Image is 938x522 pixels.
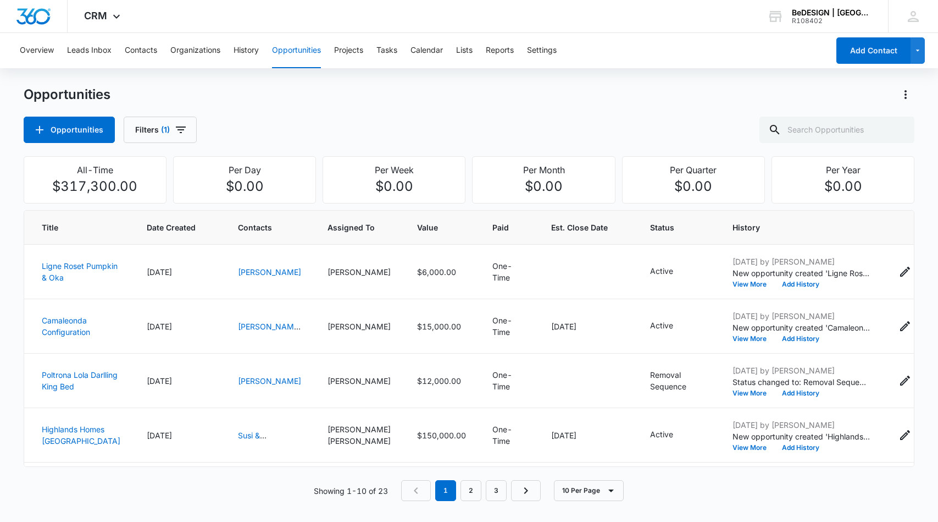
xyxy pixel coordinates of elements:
p: Per Day [180,163,309,177]
button: Add History [774,444,827,451]
button: Tasks [376,33,397,68]
button: Add History [774,281,827,288]
td: One-Time [479,463,538,517]
td: One-Time [479,408,538,463]
div: - - Select to Edit Field [650,428,693,442]
td: One-Time [479,245,538,299]
span: $6,000.00 [417,267,456,277]
button: Calendar [410,33,443,68]
button: Opportunities [24,117,115,143]
p: [DATE] by [PERSON_NAME] [732,310,870,322]
button: Actions [914,426,931,444]
button: Contacts [125,33,157,68]
p: [DATE] by [PERSON_NAME] [732,365,870,376]
button: View More [732,444,774,451]
td: One-Time [479,354,538,408]
span: Value [417,222,450,233]
button: Actions [897,86,914,103]
p: Per Quarter [629,163,758,177]
div: - - Select to Edit Field [650,369,706,392]
a: Ligne Roset Pumpkin & Oka [42,261,118,282]
p: Active [650,265,673,277]
button: Reports [486,33,514,68]
p: $0.00 [330,177,458,196]
a: Camaleonda Configuration [42,316,90,337]
div: [PERSON_NAME] [328,424,391,435]
p: [DATE] by [PERSON_NAME] [732,256,870,267]
p: $0.00 [779,177,907,196]
span: Contacts [238,222,301,233]
button: Organizations [170,33,220,68]
div: [PERSON_NAME] [328,375,391,387]
button: Edit Opportunity [896,263,914,281]
a: Page 3 [486,480,507,501]
button: Edit Opportunity [896,372,914,389]
button: Settings [527,33,557,68]
em: 1 [435,480,456,501]
a: [PERSON_NAME] [238,376,301,386]
button: Actions [914,372,931,389]
p: $0.00 [479,177,608,196]
button: Overview [20,33,54,68]
span: (1) [161,126,170,134]
button: History [234,33,259,68]
div: - - Select to Edit Field [650,265,693,278]
nav: Pagination [401,480,541,501]
div: [PERSON_NAME] [328,266,391,278]
button: 10 Per Page [554,480,624,501]
button: Add History [774,336,827,342]
div: account id [792,17,872,25]
p: Per Year [779,163,907,177]
button: Projects [334,33,363,68]
span: [DATE] [147,431,172,440]
button: Filters(1) [124,117,197,143]
p: All-Time [31,163,159,177]
p: Active [650,428,673,440]
h1: Opportunities [24,86,110,103]
span: [DATE] [147,376,172,386]
button: View More [732,281,774,288]
span: [DATE] [147,267,172,277]
div: [PERSON_NAME] [328,321,391,332]
span: Paid [492,222,509,233]
span: [DATE] [551,322,576,331]
span: Assigned To [328,222,391,233]
div: - - Select to Edit Field [650,320,693,333]
p: Showing 1-10 of 23 [314,485,388,497]
p: $317,300.00 [31,177,159,196]
span: History [732,222,870,233]
button: View More [732,336,774,342]
button: Opportunities [272,33,321,68]
td: One-Time [479,299,538,354]
p: Active [650,320,673,331]
button: Actions [914,263,931,281]
a: Susi & [PERSON_NAME] [238,431,301,452]
button: Leads Inbox [67,33,112,68]
p: New opportunity created 'Camaleonda Configuration'. [732,322,870,333]
span: $12,000.00 [417,376,461,386]
button: Actions [914,317,931,335]
p: New opportunity created 'Highlands Homes [GEOGRAPHIC_DATA]'. [732,431,870,442]
button: Add History [774,390,827,397]
a: Highlands Homes [GEOGRAPHIC_DATA] [42,425,120,446]
a: Next Page [511,480,541,501]
button: Edit Opportunity [896,426,914,444]
p: New opportunity created 'Ligne Roset Pumpkin &amp; Oka'. [732,267,870,279]
p: Per Month [479,163,608,177]
span: Est. Close Date [551,222,608,233]
div: [PERSON_NAME] [328,435,391,447]
p: [DATE] by [PERSON_NAME] [732,419,870,431]
span: Date Created [147,222,196,233]
input: Search Opportunities [759,117,914,143]
span: CRM [84,10,107,21]
a: [PERSON_NAME] & [PERSON_NAME] [238,322,301,354]
p: $0.00 [629,177,758,196]
button: Add Contact [836,37,911,64]
button: Edit Opportunity [896,317,914,335]
span: [DATE] [147,322,172,331]
a: Poltrona Lola Darlling King Bed [42,370,118,391]
span: [DATE] [551,431,576,440]
span: $15,000.00 [417,322,461,331]
p: Status changed to: Removal Sequence [732,376,870,388]
button: View More [732,390,774,397]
